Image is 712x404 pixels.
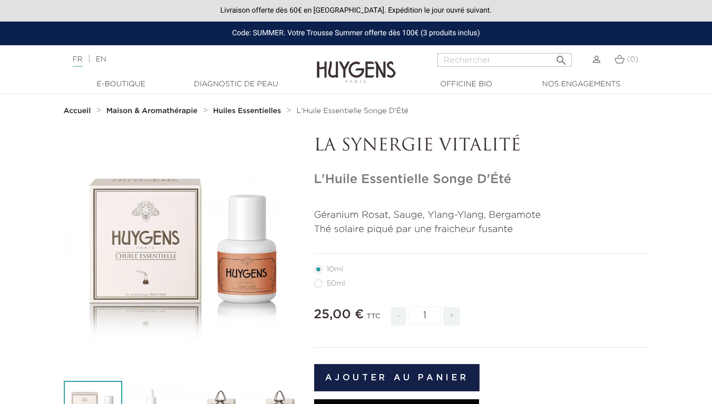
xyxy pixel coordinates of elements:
[314,223,649,237] p: Thé solaire piqué par une fraicheur fusante
[314,308,364,321] span: 25,00 €
[314,136,649,156] p: LA SYNERGIE VITALITÉ
[552,50,571,64] button: 
[314,172,649,187] h1: L'Huile Essentielle Songe D'Été
[529,79,634,90] a: Nos engagements
[73,56,83,67] a: FR
[443,307,460,326] span: +
[391,307,406,326] span: -
[64,107,93,115] a: Accueil
[627,56,638,63] span: (0)
[67,53,289,66] div: |
[64,107,91,115] strong: Accueil
[314,279,358,288] label: 50ml
[314,265,356,274] label: 10ml
[183,79,289,90] a: Diagnostic de peau
[297,107,408,115] a: L'Huile Essentielle Songe D'Été
[213,107,284,115] a: Huiles Essentielles
[314,208,649,223] p: Géranium Rosat, Sauge, Ylang-Ylang, Bergamote
[106,107,198,115] strong: Maison & Aromathérapie
[95,56,106,63] a: EN
[437,53,572,67] input: Rechercher
[317,44,396,85] img: Huygens
[409,307,441,325] input: Quantité
[367,305,381,334] div: TTC
[414,79,519,90] a: Officine Bio
[314,364,480,391] button: Ajouter au panier
[555,51,568,64] i: 
[69,79,174,90] a: E-Boutique
[106,107,200,115] a: Maison & Aromathérapie
[213,107,281,115] strong: Huiles Essentielles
